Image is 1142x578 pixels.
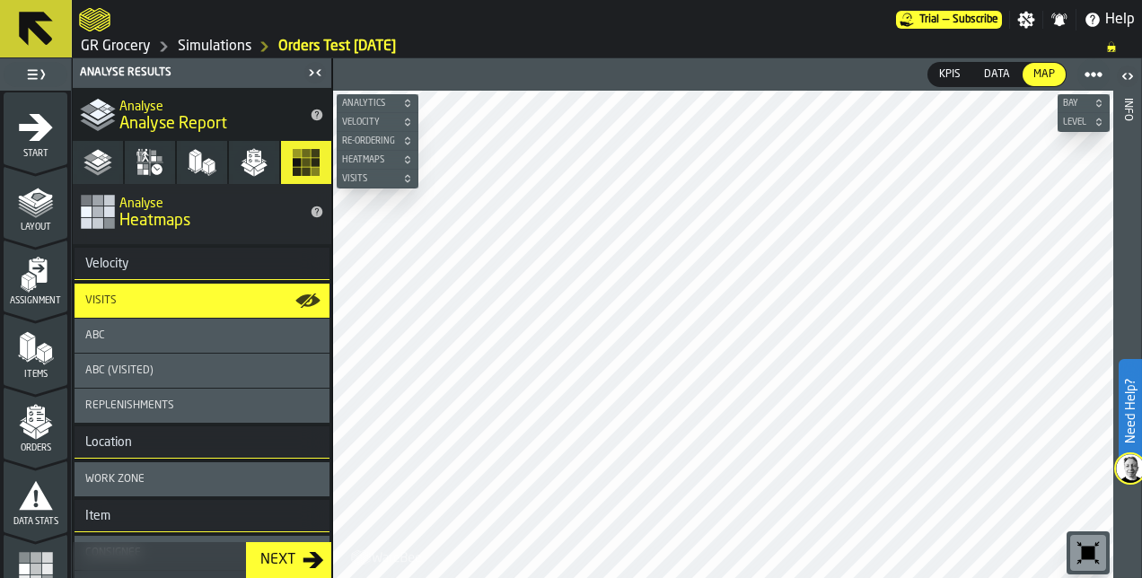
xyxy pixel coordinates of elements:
button: button- [1058,113,1110,131]
span: Layout [4,223,67,232]
label: button-toggle-Notifications [1043,11,1076,29]
span: Replenishments [85,399,174,412]
span: Re-Ordering [338,136,399,146]
label: button-toggle-Show on Map [294,284,322,318]
div: Title [85,364,319,377]
div: Title [85,473,319,486]
span: Help [1105,9,1135,31]
span: — [943,13,949,26]
span: ABC (Visited) [85,364,154,377]
header: Analyse Results [73,58,331,88]
span: Bay [1059,99,1090,109]
div: Title [85,329,319,342]
span: Assignment [4,296,67,306]
svg: Reset zoom and position [1074,539,1102,567]
a: logo-header [337,539,438,574]
span: Analyse Report [119,114,227,134]
h2: Sub Title [119,96,299,114]
header: Info [1113,58,1141,578]
div: title-Heatmaps [73,180,331,244]
div: Item [75,509,121,523]
li: menu Layout [4,166,67,238]
label: button-toggle-Close me [303,62,328,83]
button: button- [337,113,418,131]
a: link-to-/wh/i/e451d98b-95f6-4604-91ff-c80219f9c36d [81,36,151,57]
label: Need Help? [1120,361,1140,461]
div: Title [85,399,319,412]
span: Velocity [338,118,399,127]
div: Title [85,294,319,307]
label: button-switch-multi-Map [1022,62,1067,87]
div: stat-Consignee [75,536,329,570]
span: Map [1030,66,1059,83]
span: Orders [4,443,67,453]
button: button- [337,94,418,112]
div: Location [75,435,143,450]
div: stat-Visits [75,284,329,318]
span: Data [980,66,1014,83]
span: Analytics [338,99,399,109]
h3: title-section-Item [75,500,329,532]
nav: Breadcrumb [79,36,1135,57]
span: Heatmaps [338,155,399,165]
button: button- [337,132,418,150]
div: Info [1121,94,1134,574]
label: button-switch-multi-KPIs [927,62,972,87]
li: menu Data Stats [4,460,67,532]
a: link-to-/wh/i/e451d98b-95f6-4604-91ff-c80219f9c36d [178,36,251,57]
span: Subscribe [953,13,998,26]
div: Velocity [75,257,139,271]
div: title-Analyse Report [73,88,331,141]
h3: title-section-Velocity [75,248,329,280]
span: Visits [85,294,117,307]
button: button- [337,170,418,188]
div: Menu Subscription [896,11,1002,29]
div: thumb [973,63,1021,86]
div: button-toolbar-undefined [1067,531,1110,574]
label: button-toggle-Toggle Full Menu [4,62,67,87]
span: Heatmaps [119,211,190,231]
div: stat-ABC [75,319,329,353]
span: Visits [338,174,399,184]
div: thumb [1023,63,1066,86]
li: menu Items [4,313,67,385]
div: Analyse Results [76,66,303,79]
li: menu Assignment [4,240,67,311]
div: thumb [928,63,971,86]
label: button-switch-multi-Data [972,62,1022,87]
a: link-to-/wh/i/e451d98b-95f6-4604-91ff-c80219f9c36d/pricing/ [896,11,1002,29]
span: Level [1059,118,1090,127]
span: Start [4,149,67,159]
span: Data Stats [4,517,67,527]
li: menu Orders [4,387,67,459]
button: button- [1058,94,1110,112]
li: menu Start [4,92,67,164]
label: button-toggle-Settings [1010,11,1042,29]
span: KPIs [936,66,964,83]
span: Work Zone [85,473,145,486]
div: Next [253,549,303,571]
span: Trial [919,13,939,26]
a: logo-header [79,4,110,36]
button: button- [337,151,418,169]
button: button-Next [246,542,331,578]
div: stat-Work Zone [75,462,329,496]
span: Items [4,370,67,380]
span: ABC [85,329,105,342]
div: stat-ABC (Visited) [75,354,329,388]
h3: title-section-Location [75,426,329,459]
label: button-toggle-Help [1076,9,1142,31]
h2: Sub Title [119,193,299,211]
a: link-to-/wh/i/e451d98b-95f6-4604-91ff-c80219f9c36d/simulations/b70b117b-e8ab-489d-a9ee-ff81a92be9f3 [278,36,396,57]
label: button-toggle-Open [1115,62,1140,94]
div: stat-Replenishments [75,389,329,423]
